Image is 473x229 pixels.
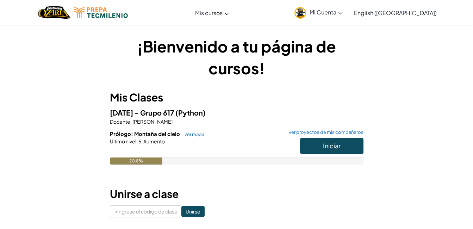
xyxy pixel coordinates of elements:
[291,1,346,24] a: Mi Cuenta
[350,3,440,22] a: English ([GEOGRAPHIC_DATA])
[138,138,143,144] span: 6.
[181,131,204,137] a: ver mapa
[74,7,128,18] img: Tecmilenio logo
[285,130,363,135] a: ver proyectos de mis compañeros
[110,138,136,144] span: Último nivel
[110,205,181,217] input: <Ingrese el código de clase>
[181,206,205,217] input: Unirse
[132,118,173,125] span: [PERSON_NAME]
[354,9,437,17] span: English ([GEOGRAPHIC_DATA])
[38,5,71,20] a: Logotipo de Ozaria por CodeCombat
[195,9,223,17] span: Mis cursos
[110,157,163,165] div: 20.8%
[110,130,181,137] span: Prólogo: Montaña del cielo
[300,138,363,154] button: Iniciar
[110,35,363,79] h1: ¡Bienvenido a tu página de cursos!
[310,8,343,16] span: Mi Cuenta
[110,89,363,105] h3: Mis Clases
[130,118,132,125] span: :
[143,138,165,144] span: Aumento
[294,7,306,19] img: avatar
[175,108,206,117] span: (Python)
[110,108,175,117] span: [DATE] - Grupo 617
[323,142,341,150] span: Iniciar
[110,118,130,125] span: Docente
[110,186,363,202] h3: Unirse a clase
[136,138,138,144] span: :
[38,5,71,20] img: Hogar
[192,3,232,22] a: Mis cursos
